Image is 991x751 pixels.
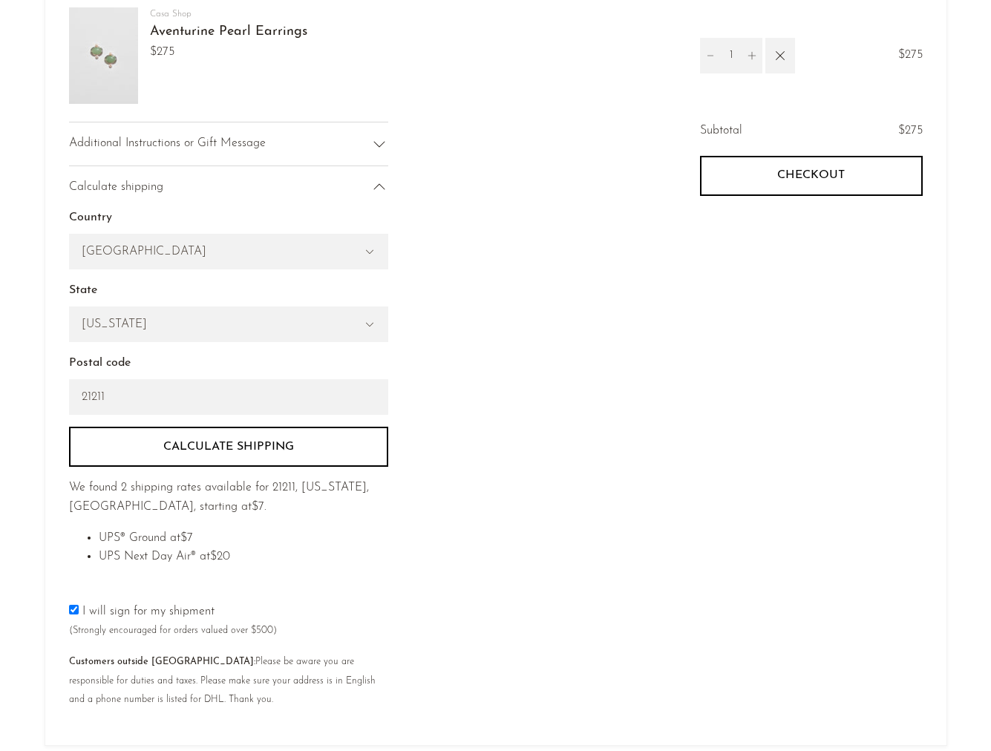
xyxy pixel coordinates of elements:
li: UPS® Ground at [99,529,388,548]
label: I will sign for my shipment [69,606,277,637]
b: Customers outside [GEOGRAPHIC_DATA]: [69,657,255,666]
span: Checkout [777,168,845,183]
div: Calculate shipping [69,165,388,209]
label: State [69,281,388,301]
button: Decrement [700,38,721,73]
a: Casa Shop [150,10,192,19]
span: $7 [180,532,193,544]
button: Increment [742,38,762,73]
label: Postal code [69,354,388,373]
small: (Strongly encouraged for orders valued over $500) [69,626,277,635]
span: $275 [898,125,923,137]
span: $20 [210,551,230,563]
div: We found 2 shipping rates available for 21211, [US_STATE], [GEOGRAPHIC_DATA], starting at . [69,479,388,516]
span: $275 [898,46,923,65]
span: Additional Instructions or Gift Message [69,134,266,154]
button: Checkout [700,156,923,196]
label: Country [69,209,388,228]
div: Additional Instructions or Gift Message [69,122,388,165]
span: Calculate shipping [69,178,163,197]
img: Aventurine Pearl Earrings [69,7,138,104]
span: Subtotal [700,122,742,141]
iframe: PayPal-paypal [700,222,923,262]
button: Calculate shipping [69,427,388,467]
input: Quantity [721,38,742,73]
small: Please be aware you are responsible for duties and taxes. Please make sure your address is in Eng... [69,657,376,704]
span: $7 [252,501,264,513]
span: $275 [150,43,307,62]
a: Aventurine Pearl Earrings [150,25,307,39]
li: UPS Next Day Air® at [99,548,388,567]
